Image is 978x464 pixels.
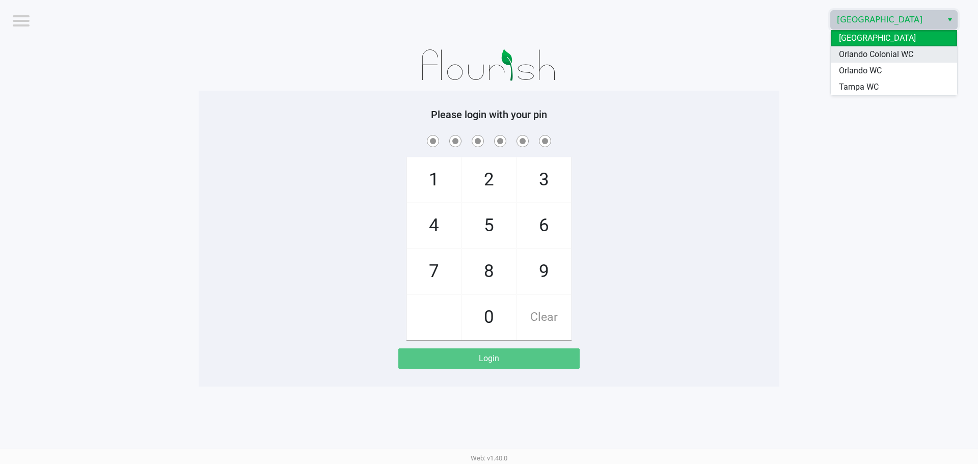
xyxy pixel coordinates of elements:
[471,454,507,462] span: Web: v1.40.0
[839,65,882,77] span: Orlando WC
[462,295,516,340] span: 0
[407,203,461,248] span: 4
[839,32,916,44] span: [GEOGRAPHIC_DATA]
[517,157,571,202] span: 3
[462,203,516,248] span: 5
[837,14,936,26] span: [GEOGRAPHIC_DATA]
[839,48,913,61] span: Orlando Colonial WC
[517,295,571,340] span: Clear
[407,249,461,294] span: 7
[839,81,879,93] span: Tampa WC
[517,203,571,248] span: 6
[462,249,516,294] span: 8
[407,157,461,202] span: 1
[462,157,516,202] span: 2
[517,249,571,294] span: 9
[942,11,957,29] button: Select
[206,108,772,121] h5: Please login with your pin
